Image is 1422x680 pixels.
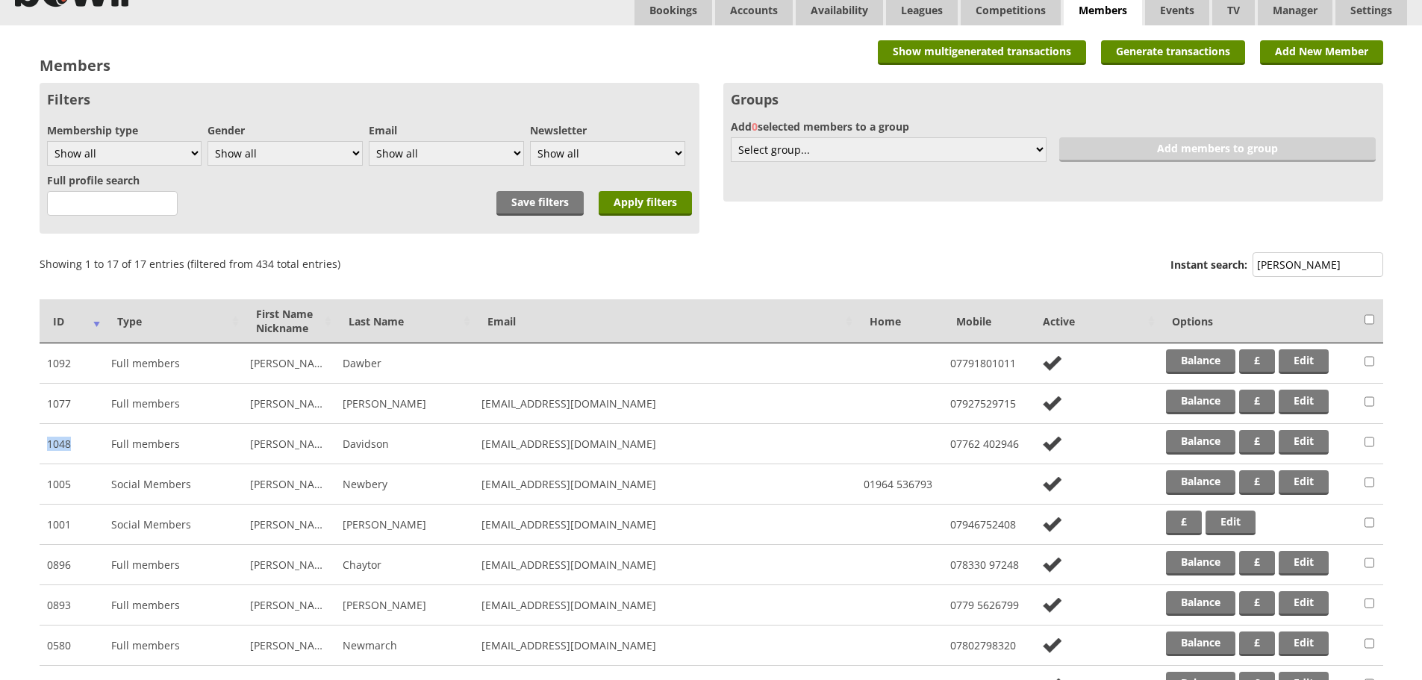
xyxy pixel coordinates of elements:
strong: £ [1254,595,1260,609]
td: [EMAIL_ADDRESS][DOMAIN_NAME] [474,424,856,464]
td: Social Members [104,505,243,545]
td: 0580 [40,626,104,666]
td: 0896 [40,545,104,585]
td: Newbery [335,464,474,505]
td: 1077 [40,384,104,424]
th: First NameNickname: activate to sort column ascending [243,299,335,343]
td: Full members [104,424,243,464]
label: Email [369,123,523,137]
td: 1048 [40,424,104,464]
input: Apply filters [599,191,692,216]
label: Newsletter [530,123,685,137]
td: Dawber [335,343,474,384]
h2: Members [40,55,110,75]
a: Balance [1166,390,1235,414]
th: Type: activate to sort column ascending [104,299,243,343]
td: [EMAIL_ADDRESS][DOMAIN_NAME] [474,626,856,666]
td: Full members [104,343,243,384]
td: [EMAIL_ADDRESS][DOMAIN_NAME] [474,384,856,424]
td: 1001 [40,505,104,545]
td: Chaytor [335,545,474,585]
a: Add New Member [1260,40,1383,65]
span: 0 [752,119,758,134]
label: Gender [208,123,362,137]
h3: Groups [731,90,1376,108]
td: [PERSON_NAME] [243,585,335,626]
strong: £ [1181,514,1187,528]
td: 07762 402946 [943,424,1029,464]
td: 0779 5626799 [943,585,1029,626]
img: no [1037,555,1067,574]
input: 3 characters minimum [47,191,178,216]
td: [PERSON_NAME] [243,464,335,505]
th: Last Name: activate to sort column ascending [335,299,474,343]
a: Edit [1279,631,1329,656]
td: [PERSON_NAME] [243,545,335,585]
a: Balance [1166,631,1235,656]
a: Balance [1166,551,1235,575]
td: Davidson [335,424,474,464]
a: Edit [1279,430,1329,455]
a: £ [1239,430,1275,455]
h3: Filters [47,90,692,108]
a: Show multigenerated transactions [878,40,1086,65]
td: [PERSON_NAME] [335,505,474,545]
td: [EMAIL_ADDRESS][DOMAIN_NAME] [474,505,856,545]
a: Edit [1279,390,1329,414]
a: £ [1239,390,1275,414]
td: 07802798320 [943,626,1029,666]
label: Membership type [47,123,202,137]
td: [PERSON_NAME] [335,384,474,424]
a: Balance [1166,430,1235,455]
td: Full members [104,626,243,666]
td: Full members [104,545,243,585]
a: £ [1239,551,1275,575]
th: ID: activate to sort column ascending [40,299,104,343]
img: no [1037,636,1067,655]
label: Add selected members to a group [731,119,1376,134]
strong: £ [1254,434,1260,448]
a: Generate transactions [1101,40,1245,65]
a: £ [1166,511,1202,535]
td: 078330 97248 [943,545,1029,585]
a: Balance [1166,591,1235,616]
strong: £ [1254,393,1260,408]
td: [EMAIL_ADDRESS][DOMAIN_NAME] [474,545,856,585]
a: Edit [1279,470,1329,495]
td: 01964 536793 [856,464,943,505]
td: [EMAIL_ADDRESS][DOMAIN_NAME] [474,585,856,626]
td: 07946752408 [943,505,1029,545]
td: [PERSON_NAME] [243,626,335,666]
a: Edit [1279,591,1329,616]
td: [EMAIL_ADDRESS][DOMAIN_NAME] [474,464,856,505]
td: [PERSON_NAME] [PERSON_NAME] [243,343,335,384]
strong: £ [1254,555,1260,569]
strong: £ [1254,635,1260,649]
td: Full members [104,585,243,626]
img: no [1037,434,1067,453]
td: 1005 [40,464,104,505]
th: Options [1159,299,1357,343]
a: Save filters [496,191,584,216]
td: Newmarch [335,626,474,666]
td: Full members [104,384,243,424]
td: [PERSON_NAME] [243,384,335,424]
strong: £ [1254,353,1260,367]
a: £ [1239,591,1275,616]
label: Instant search: [1170,252,1383,281]
img: no [1037,394,1067,413]
strong: £ [1254,474,1260,488]
td: [PERSON_NAME] [243,505,335,545]
td: Social Members [104,464,243,505]
label: Full profile search [47,173,140,187]
a: £ [1239,349,1275,374]
a: Balance [1166,349,1235,374]
td: 07791801011 [943,343,1029,384]
th: Home [856,299,943,343]
a: Edit [1279,551,1329,575]
th: Email: activate to sort column ascending [474,299,856,343]
img: no [1037,515,1067,534]
td: 0893 [40,585,104,626]
img: no [1037,475,1067,493]
a: £ [1239,470,1275,495]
